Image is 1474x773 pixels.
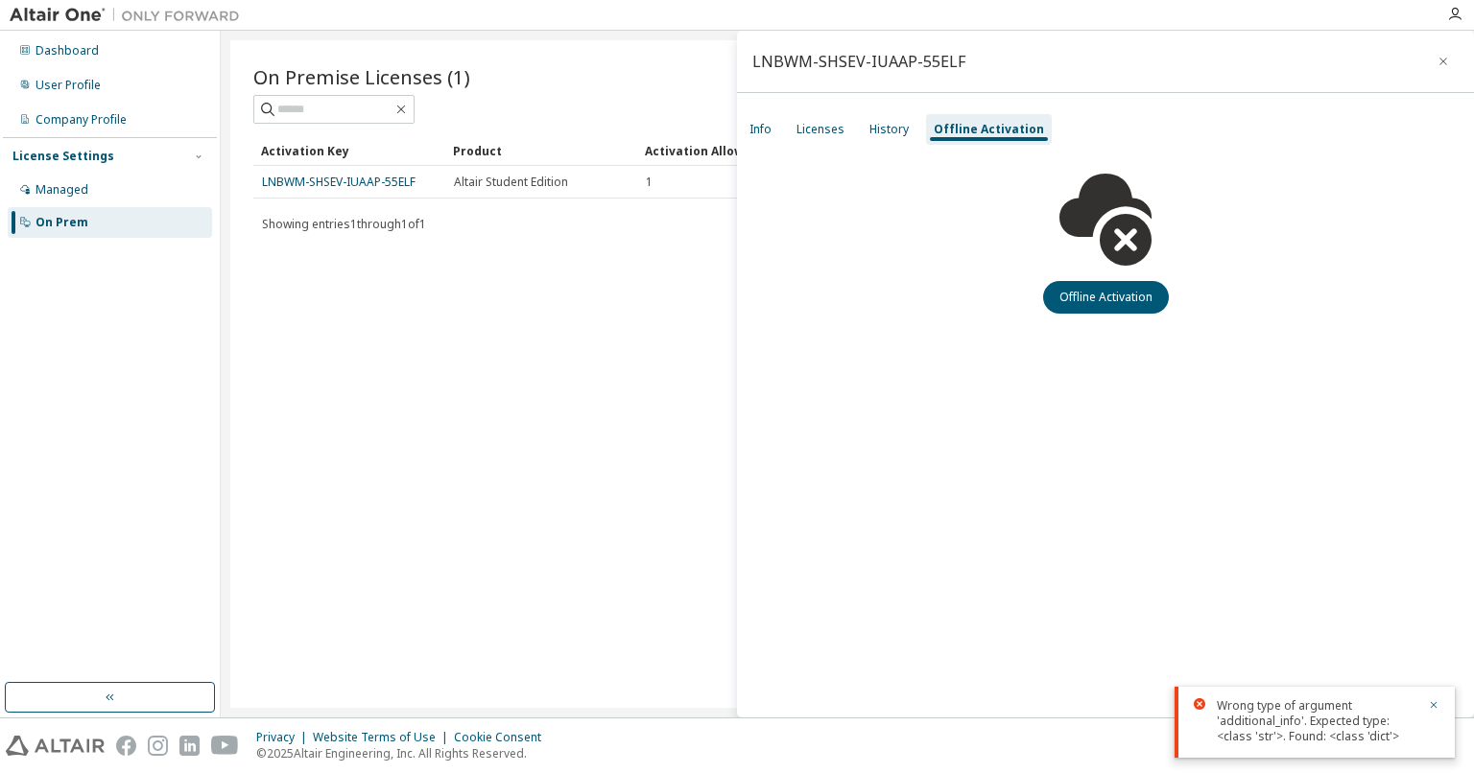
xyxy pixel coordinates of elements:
img: altair_logo.svg [6,736,105,756]
button: Offline Activation [1043,281,1169,314]
div: Offline Activation [934,122,1044,137]
img: Altair One [10,6,250,25]
div: Managed [36,182,88,198]
div: User Profile [36,78,101,93]
img: linkedin.svg [179,736,200,756]
span: 1 [646,175,653,190]
div: Product [453,135,630,166]
span: Showing entries 1 through 1 of 1 [262,216,426,232]
span: Altair Student Edition [454,175,568,190]
div: Wrong type of argument 'additional_info'. Expected type: <class 'str'>. Found: <class 'dict'> [1217,698,1416,744]
div: Licenses [796,122,844,137]
img: facebook.svg [116,736,136,756]
div: Website Terms of Use [313,730,454,745]
div: License Settings [12,149,114,164]
p: © 2025 Altair Engineering, Inc. All Rights Reserved. [256,745,553,761]
div: Cookie Consent [454,730,553,745]
div: History [869,122,909,137]
div: On Prem [36,215,88,230]
div: LNBWM-SHSEV-IUAAP-55ELF [752,54,965,69]
img: youtube.svg [211,736,239,756]
span: On Premise Licenses (1) [253,63,470,90]
div: Activation Allowed [645,135,821,166]
div: Activation Key [261,135,438,166]
a: LNBWM-SHSEV-IUAAP-55ELF [262,174,416,190]
img: instagram.svg [148,736,168,756]
div: Dashboard [36,43,99,59]
div: Info [749,122,772,137]
div: Privacy [256,730,313,745]
div: Company Profile [36,112,127,128]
